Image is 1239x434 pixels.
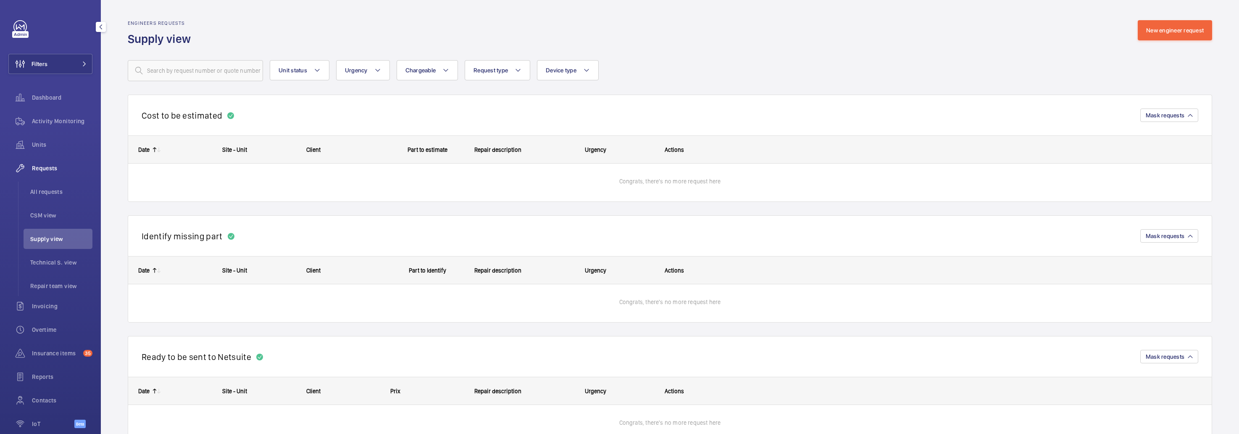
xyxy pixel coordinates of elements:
div: Date [138,146,150,153]
button: Unit status [270,60,329,80]
span: IoT [32,420,74,428]
span: Part to Identify [409,267,446,274]
span: Repair description [474,146,521,153]
span: Client [306,267,321,274]
span: Mask requests [1146,233,1184,239]
span: Mask requests [1146,353,1184,360]
span: Insurance items [32,349,80,357]
span: Urgency [585,267,606,274]
span: Filters [32,60,47,68]
h2: Engineers requests [128,20,196,26]
span: Actions [665,267,684,274]
span: Supply view [30,235,92,243]
span: Contacts [32,396,92,405]
span: Repair team view [30,282,92,290]
button: Mask requests [1140,350,1198,363]
span: Mask requests [1146,112,1184,119]
span: Repair description [474,267,521,274]
span: 35 [83,350,92,357]
span: Device type [546,67,576,74]
span: Urgency [585,388,606,394]
span: Part to estimate [408,146,447,153]
span: Beta [74,420,86,428]
span: CSM view [30,211,92,220]
span: Site - Unit [222,146,247,153]
span: Units [32,140,92,149]
span: Technical S. view [30,258,92,267]
span: All requests [30,188,92,196]
button: Mask requests [1140,229,1198,243]
span: Actions [665,146,684,153]
button: New engineer request [1138,20,1212,40]
span: Site - Unit [222,267,247,274]
span: Actions [665,388,684,394]
h2: Ready to be sent to Netsuite [142,352,251,362]
span: Client [306,146,321,153]
button: Filters [8,54,92,74]
span: Urgency [345,67,368,74]
span: Urgency [585,146,606,153]
h2: Cost to be estimated [142,110,222,121]
span: Invoicing [32,302,92,310]
span: Unit status [279,67,307,74]
span: Dashboard [32,93,92,102]
span: Client [306,388,321,394]
div: Date [138,388,150,394]
span: Requests [32,164,92,172]
h2: Identify missing part [142,231,223,241]
button: Urgency [336,60,390,80]
span: Repair description [474,388,521,394]
div: Date [138,267,150,274]
span: Activity Monitoring [32,117,92,125]
button: Device type [537,60,599,80]
h1: Supply view [128,31,196,47]
input: Search by request number or quote number [128,60,263,81]
button: Chargeable [397,60,458,80]
span: Request type [474,67,508,74]
span: Site - Unit [222,388,247,394]
button: Request type [465,60,530,80]
span: Chargeable [405,67,436,74]
span: Overtime [32,325,92,334]
span: Prix [390,388,400,394]
span: Reports [32,373,92,381]
button: Mask requests [1140,108,1198,122]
